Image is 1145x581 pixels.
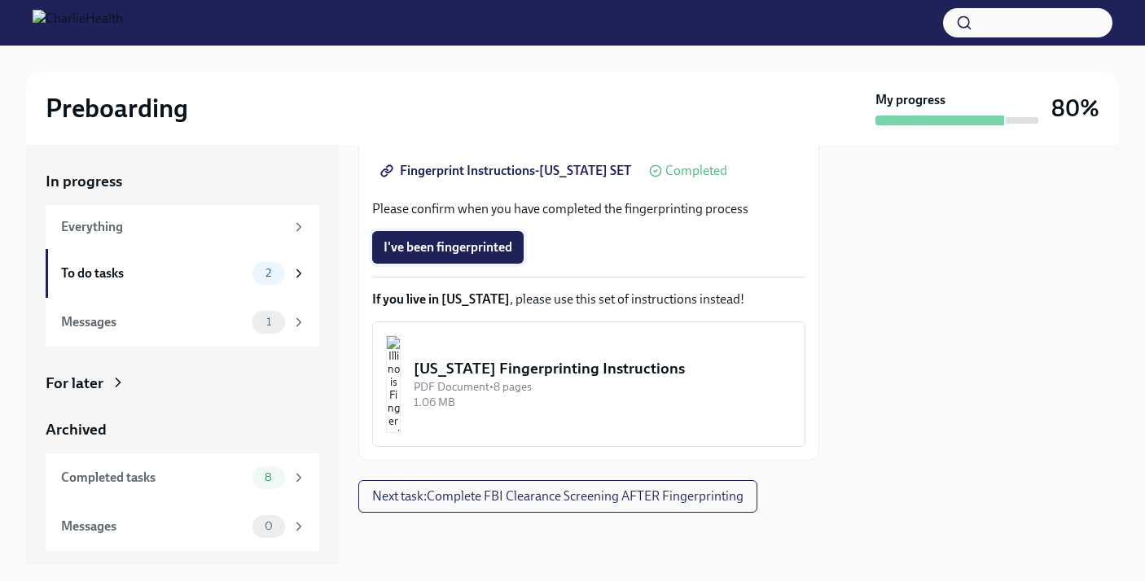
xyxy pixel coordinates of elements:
[256,267,281,279] span: 2
[372,488,744,505] span: Next task : Complete FBI Clearance Screening AFTER Fingerprinting
[61,313,246,331] div: Messages
[665,164,727,177] span: Completed
[46,171,319,192] a: In progress
[255,471,282,483] span: 8
[358,480,757,513] button: Next task:Complete FBI Clearance Screening AFTER Fingerprinting
[372,291,510,307] strong: If you live in [US_STATE]
[46,205,319,249] a: Everything
[372,290,805,308] p: , please use this set of instructions instead!
[61,518,246,535] div: Messages
[372,155,643,187] a: Fingerprint Instructions-[US_STATE] SET
[414,395,792,410] div: 1.06 MB
[875,91,945,109] strong: My progress
[33,10,123,36] img: CharlieHealth
[372,200,805,218] p: Please confirm when you have completed the fingerprinting process
[257,316,281,328] span: 1
[46,373,103,394] div: For later
[255,520,283,532] span: 0
[46,502,319,551] a: Messages0
[46,249,319,298] a: To do tasks2
[384,163,631,179] span: Fingerprint Instructions-[US_STATE] SET
[46,419,319,440] a: Archived
[61,469,246,487] div: Completed tasks
[61,264,246,282] div: To do tasks
[46,92,188,124] h2: Preboarding
[46,298,319,347] a: Messages1
[372,231,524,264] button: I've been fingerprinted
[414,358,792,379] div: [US_STATE] Fingerprinting Instructions
[384,239,512,256] span: I've been fingerprinted
[1051,94,1099,123] h3: 80%
[386,335,401,433] img: Illinois Fingerprinting Instructions
[414,379,792,395] div: PDF Document • 8 pages
[372,321,805,447] button: [US_STATE] Fingerprinting InstructionsPDF Document•8 pages1.06 MB
[46,373,319,394] a: For later
[61,218,285,236] div: Everything
[46,453,319,502] a: Completed tasks8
